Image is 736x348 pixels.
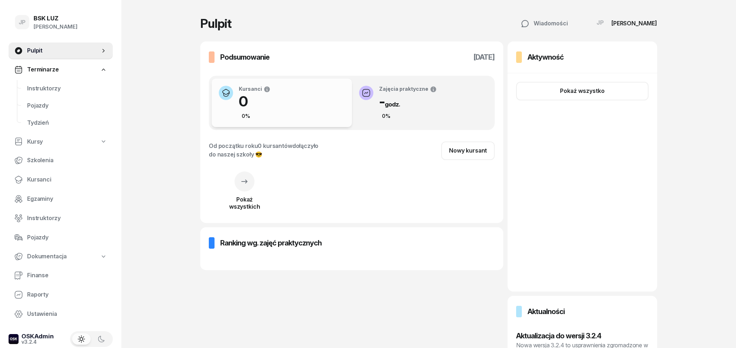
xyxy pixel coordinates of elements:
[27,214,107,223] span: Instruktorzy
[27,46,100,55] span: Pulpit
[34,15,77,21] div: BSK LUZ
[239,93,271,110] h1: 0
[9,305,113,323] a: Ustawienia
[560,86,605,96] div: Pokaż wszystko
[239,86,271,93] div: Kursanci
[528,51,564,63] h3: Aktywność
[19,19,26,25] span: JP
[9,210,113,227] a: Instruktorzy
[258,142,292,149] span: 0 kursantów
[27,271,107,280] span: Finanse
[449,146,487,155] div: Nowy kursant
[21,114,113,131] a: Tydzień
[516,330,649,342] h3: Aktualizacja do wersji 3.2.4
[9,334,19,344] img: logo-xs-dark@2x.png
[220,237,322,249] h3: Ranking wg. zajęć praktycznych
[27,101,107,110] span: Pojazdy
[9,248,113,265] a: Dokumentacja
[27,194,107,204] span: Egzaminy
[209,196,280,210] div: Pokaż wszystkich
[9,267,113,284] a: Finanse
[9,190,113,208] a: Egzaminy
[209,141,318,159] div: Od początku roku dołączyło do naszej szkoły 😎
[27,137,43,146] span: Kursy
[21,339,54,344] div: v3.2.4
[521,19,568,28] div: Wiadomości
[209,180,280,210] a: Pokażwszystkich
[27,309,107,319] span: Ustawienia
[9,42,113,59] a: Pulpit
[27,118,107,128] span: Tydzień
[21,80,113,97] a: Instruktorzy
[27,252,67,261] span: Dokumentacja
[379,93,437,110] h1: -
[27,175,107,184] span: Kursanci
[9,61,113,78] a: Terminarze
[27,65,59,74] span: Terminarze
[239,112,253,120] div: 0%
[379,112,393,120] div: 0%
[21,97,113,114] a: Pojazdy
[9,171,113,188] a: Kursanci
[379,86,437,93] div: Zajęcia praktyczne
[9,286,113,303] a: Raporty
[513,14,576,33] button: Wiadomości
[385,101,400,108] small: godz.
[34,22,77,31] div: [PERSON_NAME]
[200,18,231,30] h1: Pulpit
[9,229,113,246] a: Pojazdy
[27,233,107,242] span: Pojazdy
[352,79,492,127] button: Zajęcia praktyczne-godz.0%
[27,290,107,299] span: Raporty
[27,84,107,93] span: Instruktorzy
[528,306,565,317] h3: Aktualności
[508,41,657,292] a: AktywnośćPokaż wszystko
[212,79,352,127] button: Kursanci00%
[27,156,107,165] span: Szkolenia
[441,141,495,160] a: Nowy kursant
[9,152,113,169] a: Szkolenia
[21,333,54,339] div: OSKAdmin
[596,20,604,26] span: JP
[473,51,495,63] h3: [DATE]
[220,51,269,63] h3: Podsumowanie
[516,82,649,100] button: Pokaż wszystko
[9,134,113,150] a: Kursy
[611,20,657,26] div: [PERSON_NAME]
